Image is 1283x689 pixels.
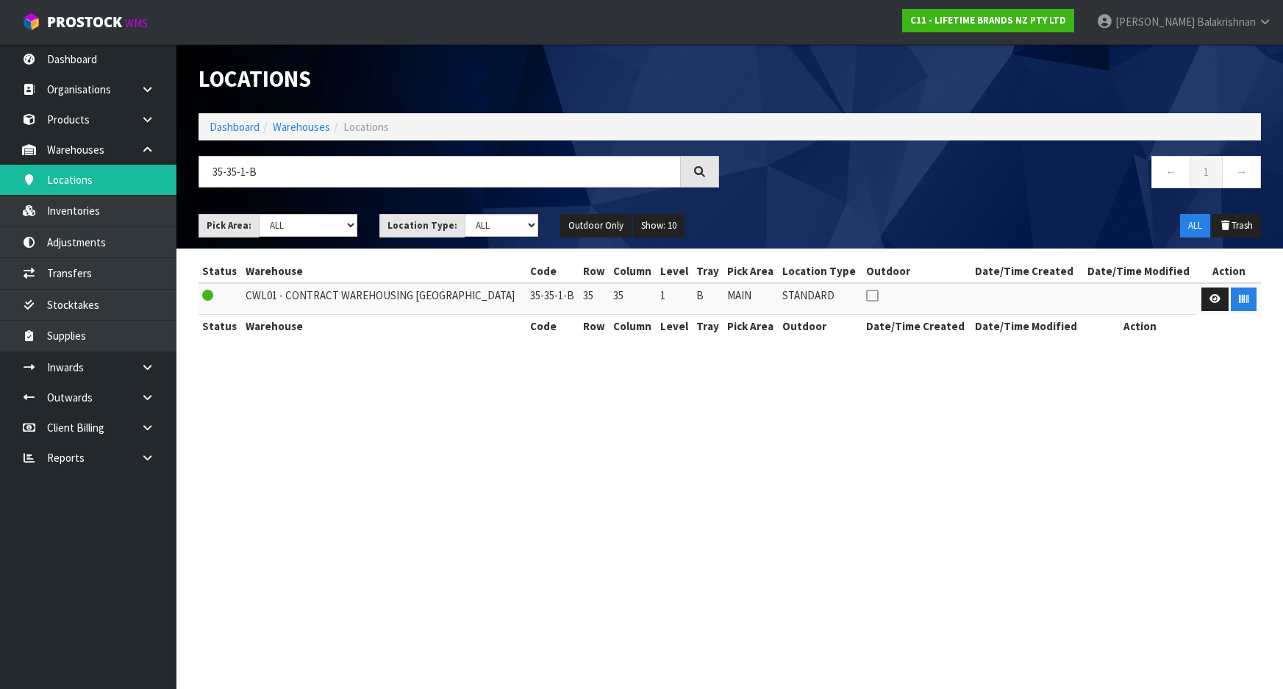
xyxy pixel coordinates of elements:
span: Balakrishnan [1197,15,1256,29]
th: Code [526,260,579,283]
th: Date/Time Modified [1084,260,1196,283]
th: Action [1196,260,1261,283]
th: Location Type [779,260,862,283]
td: MAIN [723,283,779,315]
td: 35 [610,283,657,315]
th: Level [657,260,693,283]
button: Show: 10 [633,214,685,238]
h1: Locations [199,66,719,91]
th: Warehouse [242,260,526,283]
th: Outdoor [862,260,971,283]
a: Warehouses [273,120,330,134]
span: [PERSON_NAME] [1115,15,1195,29]
button: Outdoor Only [560,214,632,238]
a: 1 [1190,156,1223,188]
td: 35 [579,283,610,315]
span: ProStock [47,13,122,32]
th: Status [199,260,242,283]
th: Date/Time Modified [971,315,1084,338]
a: → [1222,156,1261,188]
th: Tray [693,260,723,283]
th: Outdoor [779,315,862,338]
th: Pick Area [723,260,779,283]
th: Level [657,315,693,338]
th: Column [610,315,657,338]
img: cube-alt.png [22,13,40,31]
th: Date/Time Created [862,315,971,338]
nav: Page navigation [741,156,1262,192]
th: Pick Area [723,315,779,338]
th: Warehouse [242,315,526,338]
td: 35-35-1-B [526,283,579,315]
th: Column [610,260,657,283]
a: Dashboard [210,120,260,134]
td: STANDARD [779,283,862,315]
th: Tray [693,315,723,338]
a: ← [1151,156,1190,188]
button: ALL [1180,214,1210,238]
th: Row [579,315,610,338]
th: Status [199,315,242,338]
strong: Pick Area: [207,219,251,232]
strong: C11 - LIFETIME BRANDS NZ PTY LTD [910,14,1066,26]
td: 1 [657,283,693,315]
th: Code [526,315,579,338]
input: Search locations [199,156,681,188]
strong: Location Type: [387,219,457,232]
span: Locations [343,120,389,134]
td: B [693,283,723,315]
th: Date/Time Created [971,260,1084,283]
th: Action [1084,315,1196,338]
td: CWL01 - CONTRACT WAREHOUSING [GEOGRAPHIC_DATA] [242,283,526,315]
button: Trash [1212,214,1261,238]
a: C11 - LIFETIME BRANDS NZ PTY LTD [902,9,1074,32]
th: Row [579,260,610,283]
small: WMS [125,16,148,30]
